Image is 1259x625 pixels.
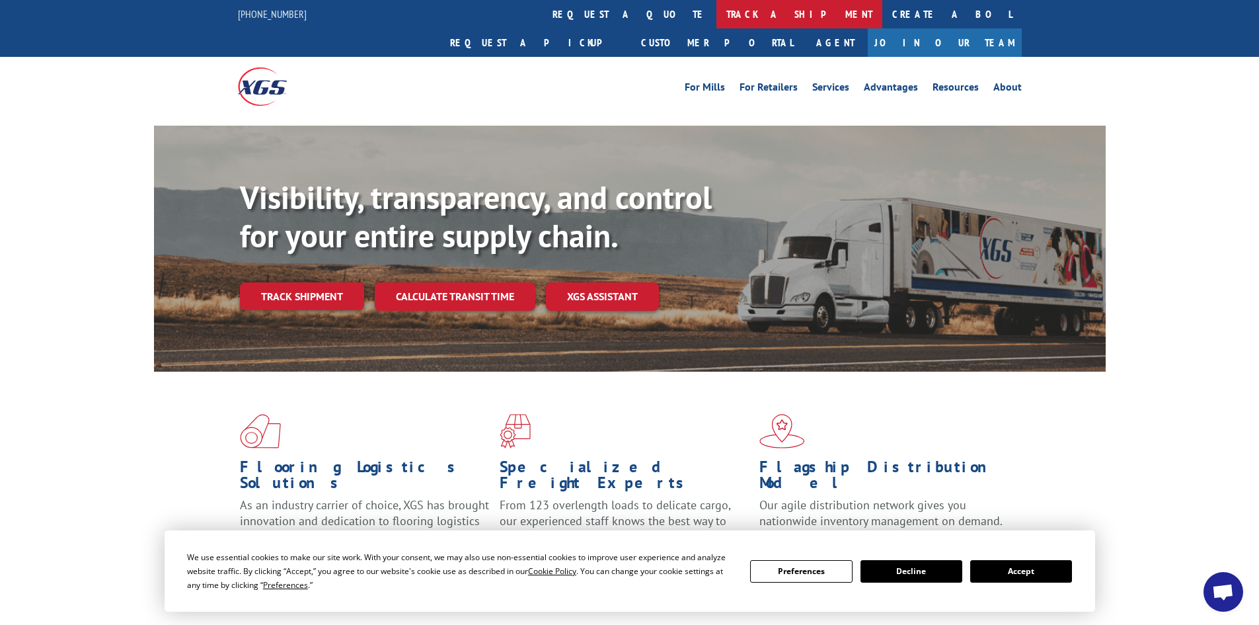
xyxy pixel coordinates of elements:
[933,82,979,97] a: Resources
[238,7,307,21] a: [PHONE_NUMBER]
[685,82,725,97] a: For Mills
[750,560,852,583] button: Preferences
[860,560,962,583] button: Decline
[165,530,1095,612] div: Cookie Consent Prompt
[1203,572,1243,612] div: Open chat
[187,550,734,592] div: We use essential cookies to make our site work. With your consent, we may also use non-essential ...
[500,414,531,448] img: xgs-icon-focused-on-flooring-red
[740,82,798,97] a: For Retailers
[546,282,659,311] a: XGS ASSISTANT
[440,28,631,57] a: Request a pickup
[240,282,364,310] a: Track shipment
[240,414,281,448] img: xgs-icon-total-supply-chain-intelligence-red
[631,28,803,57] a: Customer Portal
[759,414,805,448] img: xgs-icon-flagship-distribution-model-red
[240,497,489,544] span: As an industry carrier of choice, XGS has brought innovation and dedication to flooring logistics...
[528,565,576,577] span: Cookie Policy
[864,82,918,97] a: Advantages
[868,28,1022,57] a: Join Our Team
[759,497,1003,528] span: Our agile distribution network gives you nationwide inventory management on demand.
[375,282,535,311] a: Calculate transit time
[240,177,712,256] b: Visibility, transparency, and control for your entire supply chain.
[500,459,749,497] h1: Specialized Freight Experts
[803,28,868,57] a: Agent
[812,82,849,97] a: Services
[970,560,1072,583] button: Accept
[993,82,1022,97] a: About
[263,579,308,591] span: Preferences
[500,497,749,556] p: From 123 overlength loads to delicate cargo, our experienced staff knows the best way to move you...
[240,459,490,497] h1: Flooring Logistics Solutions
[759,459,1009,497] h1: Flagship Distribution Model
